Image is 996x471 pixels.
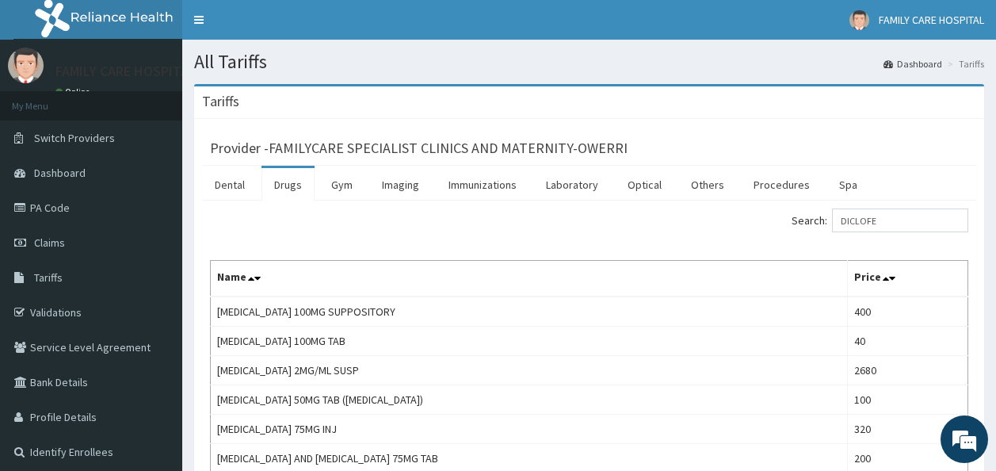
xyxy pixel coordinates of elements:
a: Laboratory [533,168,611,201]
a: Procedures [741,168,822,201]
p: FAMILY CARE HOSPITAL [55,64,196,78]
span: FAMILY CARE HOSPITAL [879,13,984,27]
span: Tariffs [34,270,63,285]
td: 400 [847,297,967,327]
span: Dashboard [34,166,86,180]
h1: All Tariffs [194,52,984,72]
input: Search: [832,209,968,232]
h3: Tariffs [202,94,239,109]
img: User Image [849,10,869,30]
td: [MEDICAL_DATA] 50MG TAB ([MEDICAL_DATA]) [211,385,848,415]
th: Name [211,261,848,297]
li: Tariffs [944,57,984,71]
td: 100 [847,385,967,415]
h3: Provider - FAMILYCARE SPECIALIST CLINICS AND MATERNITY-OWERRI [210,141,628,155]
span: Switch Providers [34,131,115,145]
td: [MEDICAL_DATA] 100MG TAB [211,327,848,356]
a: Immunizations [436,168,529,201]
a: Others [678,168,737,201]
td: [MEDICAL_DATA] 2MG/ML SUSP [211,356,848,385]
td: [MEDICAL_DATA] 100MG SUPPOSITORY [211,297,848,327]
a: Online [55,86,93,98]
a: Dashboard [883,57,942,71]
th: Price [847,261,967,297]
a: Gym [319,168,365,201]
a: Imaging [369,168,432,201]
a: Drugs [261,168,315,201]
a: Spa [826,168,870,201]
td: 320 [847,415,967,444]
td: 40 [847,327,967,356]
td: [MEDICAL_DATA] 75MG INJ [211,415,848,444]
img: User Image [8,48,44,83]
a: Dental [202,168,258,201]
label: Search: [792,209,968,232]
span: Claims [34,235,65,250]
td: 2680 [847,356,967,385]
a: Optical [615,168,674,201]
